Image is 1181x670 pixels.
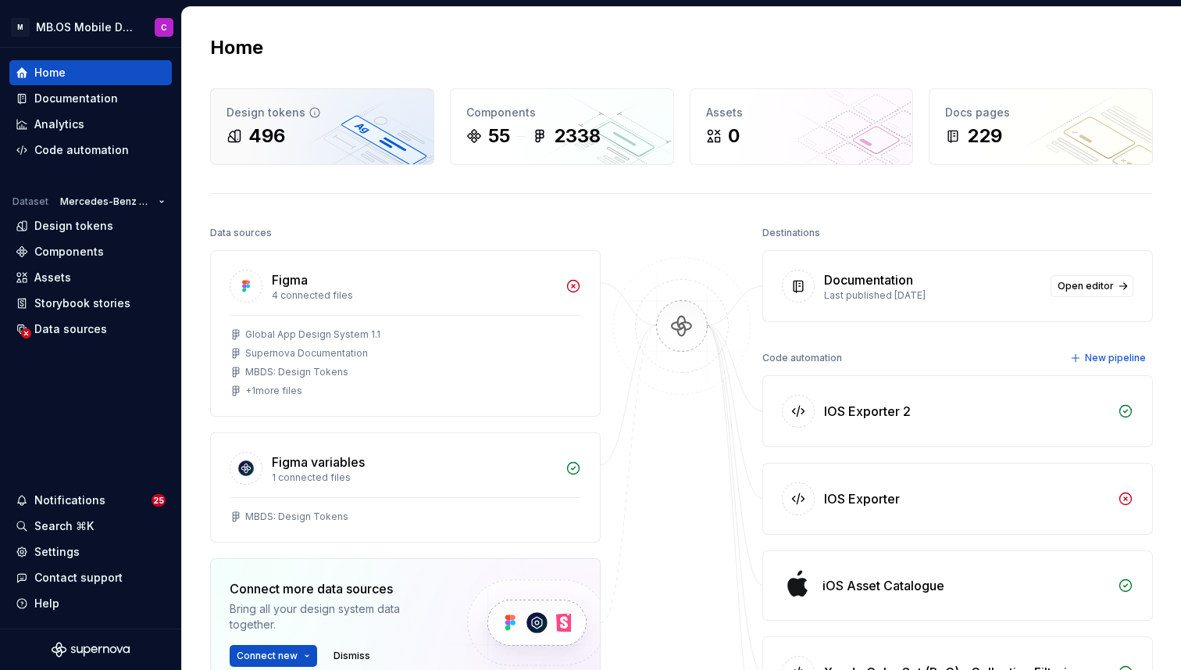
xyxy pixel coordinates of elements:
button: Search ⌘K [9,514,172,539]
a: Data sources [9,317,172,342]
div: MBDS: Design Tokens [245,366,348,378]
div: 1 connected files [272,471,556,484]
div: + 1 more files [245,385,302,397]
button: Help [9,591,172,616]
div: 4 connected files [272,289,556,302]
div: 229 [967,124,1002,149]
a: Design tokens [9,213,172,238]
div: IOS Exporter 2 [824,402,911,421]
div: Data sources [34,321,107,337]
button: Dismiss [326,645,377,667]
a: Open editor [1051,275,1133,297]
div: C [161,21,167,34]
div: MBDS: Design Tokens [245,511,348,523]
a: Analytics [9,112,172,137]
div: Assets [706,105,897,120]
div: Documentation [34,91,118,106]
a: Assets [9,265,172,290]
div: Dataset [12,195,48,208]
div: Bring all your design system data together. [230,601,441,632]
div: iOS Asset Catalogue [822,576,944,595]
div: Code automation [762,347,842,369]
span: Mercedes-Benz 2.0 [60,195,152,208]
a: Components552338 [450,88,674,165]
div: M [11,18,30,37]
button: Connect new [230,645,317,667]
div: MB.OS Mobile Design System [36,20,136,35]
button: Contact support [9,565,172,590]
a: Figma4 connected filesGlobal App Design System 1.1Supernova DocumentationMBDS: Design Tokens+1mor... [210,250,601,417]
a: Documentation [9,86,172,111]
h2: Home [210,35,263,60]
div: Contact support [34,570,123,586]
div: Connect more data sources [230,579,441,598]
div: 55 [488,124,510,149]
button: New pipeline [1065,347,1153,369]
div: Docs pages [945,105,1136,120]
button: MMB.OS Mobile Design SystemC [3,10,178,44]
div: Code automation [34,142,129,158]
span: Dismiss [334,650,370,662]
svg: Supernova Logo [52,642,130,657]
a: Home [9,60,172,85]
div: Design tokens [227,105,418,120]
a: Docs pages229 [929,88,1153,165]
div: Components [466,105,658,120]
span: New pipeline [1085,352,1146,364]
span: 25 [152,494,166,507]
a: Assets0 [690,88,914,165]
div: Notifications [34,493,105,508]
div: Components [34,244,104,260]
div: Settings [34,544,80,560]
div: Global App Design System 1.1 [245,328,380,341]
div: Last published [DATE] [824,289,1041,302]
div: Figma [272,271,308,289]
a: Figma variables1 connected filesMBDS: Design Tokens [210,432,601,543]
div: Figma variables [272,453,365,471]
div: Help [34,596,59,611]
div: 496 [248,124,285,149]
button: Notifications25 [9,488,172,513]
div: Destinations [762,222,820,244]
div: Supernova Documentation [245,347,368,360]
div: Data sources [210,222,272,244]
a: Code automation [9,138,172,163]
span: Connect new [237,650,298,662]
div: IOS Exporter [824,489,900,508]
div: Documentation [824,271,913,289]
div: Search ⌘K [34,518,94,534]
button: Mercedes-Benz 2.0 [53,191,172,213]
div: Storybook stories [34,296,130,311]
div: 0 [728,124,740,149]
div: Analytics [34,116,84,132]
span: Open editor [1058,280,1114,292]
div: Assets [34,270,71,285]
a: Components [9,239,172,264]
a: Design tokens496 [210,88,434,165]
div: Home [34,65,66,81]
div: 2338 [554,124,601,149]
div: Design tokens [34,218,113,234]
a: Storybook stories [9,291,172,316]
a: Settings [9,539,172,564]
